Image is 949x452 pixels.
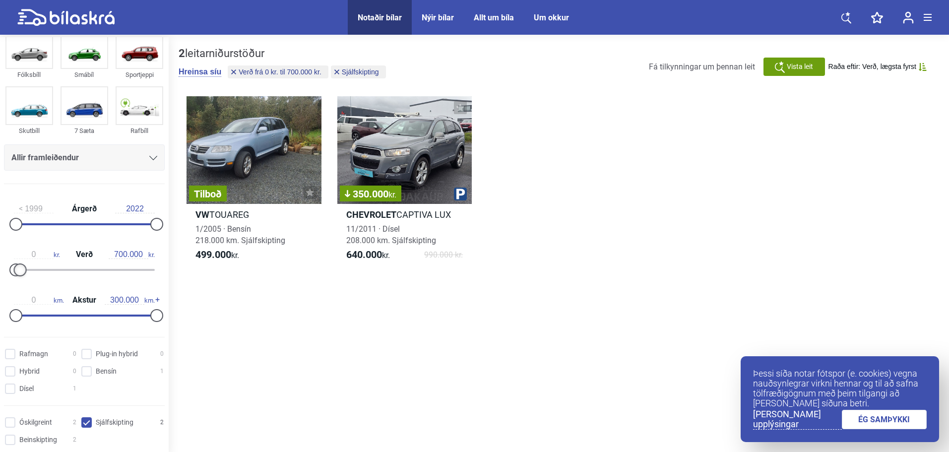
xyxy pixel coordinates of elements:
div: Fólksbíll [5,69,53,80]
span: Akstur [70,296,99,304]
div: Smábíl [61,69,108,80]
p: Þessi síða notar fótspor (e. cookies) vegna nauðsynlegrar virkni hennar og til að safna tölfræðig... [753,369,927,408]
span: Hybrid [19,366,40,377]
a: [PERSON_NAME] upplýsingar [753,409,842,430]
a: Nýir bílar [422,13,454,22]
h2: CAPTIVA LUX [337,209,472,220]
span: 1/2005 · Bensín 218.000 km. Sjálfskipting [195,224,285,245]
div: Sportjeppi [116,69,163,80]
span: 11/2011 · Dísel 208.000 km. Sjálfskipting [346,224,436,245]
b: Chevrolet [346,209,396,220]
span: Verð [73,251,95,258]
img: user-login.svg [903,11,914,24]
button: Sjálfskipting [331,65,386,78]
span: Óskilgreint [19,417,52,428]
button: Raða eftir: Verð, lægsta fyrst [828,63,927,71]
span: kr. [195,249,239,261]
b: 640.000 [346,249,382,260]
span: Sjálfskipting [96,417,133,428]
span: 1 [160,366,164,377]
span: Allir framleiðendur [11,151,79,165]
b: 499.000 [195,249,231,260]
span: Vista leit [787,62,813,72]
b: VW [195,209,209,220]
a: Um okkur [534,13,569,22]
button: Verð frá 0 kr. til 700.000 kr. [228,65,328,78]
div: Skutbíll [5,125,53,136]
span: 0 [73,349,76,359]
a: Notaðir bílar [358,13,402,22]
h2: TOUAREG [187,209,321,220]
span: Bensín [96,366,117,377]
span: Tilboð [194,189,222,199]
a: Allt um bíla [474,13,514,22]
span: Árgerð [69,205,99,213]
span: 990.000 kr. [424,249,463,261]
span: Fá tilkynningar um þennan leit [649,62,755,71]
span: Sjálfskipting [342,68,379,75]
span: Verð frá 0 kr. til 700.000 kr. [239,68,321,75]
div: 7 Sæta [61,125,108,136]
img: parking.png [454,188,467,200]
span: kr. [388,190,396,199]
div: Rafbíll [116,125,163,136]
span: 2 [73,417,76,428]
span: kr. [14,250,60,259]
span: Rafmagn [19,349,48,359]
a: ÉG SAMÞYKKI [842,410,927,429]
button: Hreinsa síu [179,67,221,77]
span: 350.000 [345,189,396,199]
span: Raða eftir: Verð, lægsta fyrst [828,63,916,71]
span: km. [105,296,155,305]
div: leitarniðurstöður [179,47,388,60]
span: Dísel [19,384,34,394]
b: 2 [179,47,185,60]
span: kr. [346,249,390,261]
span: kr. [109,250,155,259]
span: 2 [73,435,76,445]
span: 2 [160,417,164,428]
a: 350.000kr.ChevroletCAPTIVA LUX11/2011 · Dísel208.000 km. Sjálfskipting640.000kr.990.000 kr. [337,96,472,270]
span: Plug-in hybrid [96,349,138,359]
span: 1 [73,384,76,394]
a: TilboðVWTOUAREG1/2005 · Bensín218.000 km. Sjálfskipting499.000kr. [187,96,321,270]
span: Beinskipting [19,435,57,445]
span: km. [14,296,64,305]
span: 0 [160,349,164,359]
span: 0 [73,366,76,377]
